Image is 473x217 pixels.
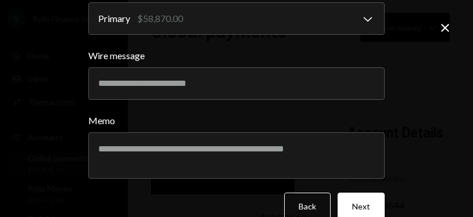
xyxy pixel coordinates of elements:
button: Withdrawal address [88,2,385,35]
div: $58,870.00 [137,12,183,26]
label: Memo [88,114,385,128]
label: Wire message [88,49,385,63]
